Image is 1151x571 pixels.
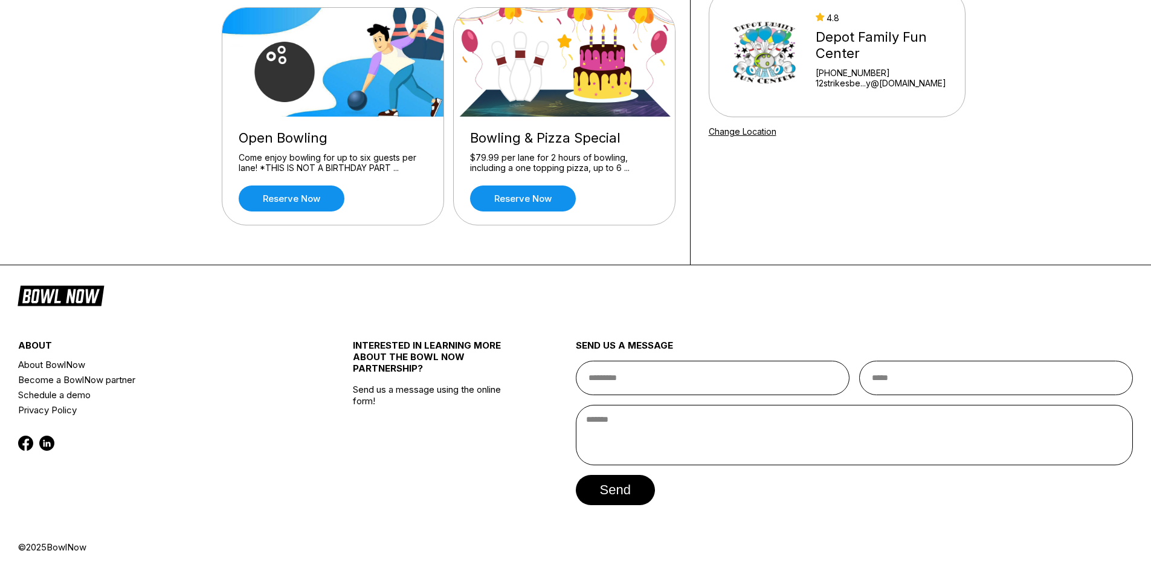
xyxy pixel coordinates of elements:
div: [PHONE_NUMBER] [816,68,956,78]
a: Privacy Policy [18,402,297,418]
a: Reserve now [239,185,344,211]
a: Become a BowlNow partner [18,372,297,387]
div: © 2025 BowlNow [18,541,1133,553]
div: 4.8 [816,13,956,23]
div: Depot Family Fun Center [816,29,956,62]
div: Come enjoy bowling for up to six guests per lane! *THIS IS NOT A BIRTHDAY PART ... [239,152,427,173]
div: INTERESTED IN LEARNING MORE ABOUT THE BOWL NOW PARTNERSHIP? [353,340,520,384]
button: send [576,475,655,505]
div: $79.99 per lane for 2 hours of bowling, including a one topping pizza, up to 6 ... [470,152,659,173]
div: send us a message [576,340,1133,361]
img: Depot Family Fun Center [725,8,805,98]
div: Bowling & Pizza Special [470,130,659,146]
a: About BowlNow [18,357,297,372]
div: Send us a message using the online form! [353,313,520,541]
a: Change Location [709,126,776,137]
img: Open Bowling [222,8,445,117]
img: Bowling & Pizza Special [454,8,676,117]
div: Open Bowling [239,130,427,146]
div: about [18,340,297,357]
a: Schedule a demo [18,387,297,402]
a: Reserve now [470,185,576,211]
a: 12strikesbe...y@[DOMAIN_NAME] [816,78,956,88]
